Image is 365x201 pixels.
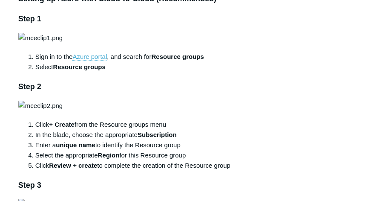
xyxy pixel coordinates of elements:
h3: Step 2 [18,81,347,93]
strong: Subscription [138,131,177,138]
li: In the blade, choose the appropriate [35,130,347,140]
li: Click from the Resource groups menu [35,119,347,130]
strong: + Create [49,121,75,128]
li: Click to complete the creation of the Resource group [35,160,347,171]
strong: unique name [56,141,95,149]
img: mceclip2.png [18,101,63,111]
li: Sign in to the , and search for [35,52,347,62]
img: mceclip1.png [18,33,63,43]
li: Select [35,62,347,72]
li: Enter a to identify the Resource group [35,140,347,150]
a: Azure portal [72,53,107,61]
strong: Resource groups [152,53,204,60]
li: Select the appropriate for this Resource group [35,150,347,160]
strong: Resource groups [53,63,106,70]
h3: Step 3 [18,179,347,192]
strong: Review + create [49,162,97,169]
strong: Region [98,151,120,159]
h3: Step 1 [18,13,347,25]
